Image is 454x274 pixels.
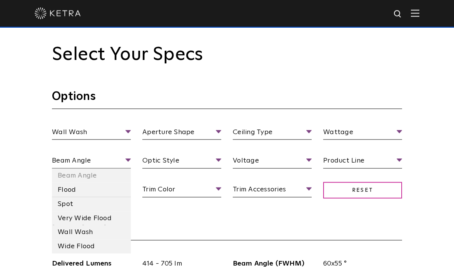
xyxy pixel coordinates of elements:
span: Product Line [323,155,402,169]
img: ketra-logo-2019-white [35,8,81,19]
li: Flood [52,183,131,197]
h3: Options [52,89,402,109]
img: Hamburger%20Nav.svg [411,10,419,17]
li: Wall Wash [52,225,131,239]
span: 60x55 ° [317,258,402,269]
li: Beam Angle [52,169,131,183]
span: Voltage [233,155,312,169]
span: Trim Accessories [233,184,312,198]
span: Reset [323,182,402,199]
li: Very Wide Flood [52,211,131,226]
span: Beam Angle [52,155,131,169]
span: Ceiling Type [233,127,312,140]
li: Spot [52,197,131,211]
span: Wall Wash [52,127,131,140]
span: Wattage [323,127,402,140]
img: search icon [393,10,403,19]
li: Wide Flood [52,239,131,254]
span: Trim Color [142,184,221,198]
span: Delivered Lumens [52,258,137,269]
span: Aperture Shape [142,127,221,140]
h3: Specifications [52,221,402,241]
h2: Select Your Specs [52,44,402,66]
span: Beam Angle (FWHM) [233,258,317,269]
span: Optic Style [142,155,221,169]
span: 414 - 705 lm [137,258,221,269]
